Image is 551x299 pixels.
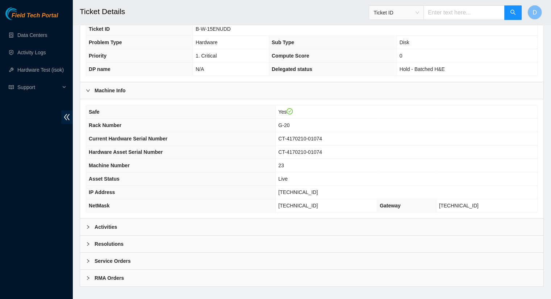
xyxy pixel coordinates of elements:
[95,274,124,282] b: RMA Orders
[89,203,110,209] span: NetMask
[89,122,121,128] span: Rack Number
[95,240,124,248] b: Resolutions
[86,242,90,246] span: right
[80,270,543,286] div: RMA Orders
[89,136,167,142] span: Current Hardware Serial Number
[89,66,110,72] span: DP name
[400,39,409,45] span: Disk
[196,26,231,32] span: B-W-15ENUDD
[196,39,218,45] span: Hardware
[400,53,402,59] span: 0
[439,203,479,209] span: [TECHNICAL_ID]
[80,236,543,252] div: Resolutions
[423,5,505,20] input: Enter text here...
[504,5,522,20] button: search
[89,149,163,155] span: Hardware Asset Serial Number
[17,67,64,73] a: Hardware Test (isok)
[196,53,217,59] span: 1. Critical
[278,189,318,195] span: [TECHNICAL_ID]
[61,110,72,124] span: double-left
[5,7,37,20] img: Akamai Technologies
[86,259,90,263] span: right
[373,7,419,18] span: Ticket ID
[86,88,90,93] span: right
[533,8,537,17] span: D
[95,87,126,94] b: Machine Info
[17,32,47,38] a: Data Centers
[89,163,130,168] span: Machine Number
[86,276,90,280] span: right
[80,82,543,99] div: Machine Info
[272,66,312,72] span: Delegated status
[80,253,543,269] div: Service Orders
[278,163,284,168] span: 23
[17,80,60,94] span: Support
[89,26,110,32] span: Ticket ID
[5,13,58,22] a: Akamai TechnologiesField Tech Portal
[17,50,46,55] a: Activity Logs
[89,39,122,45] span: Problem Type
[272,53,309,59] span: Compute Score
[12,12,58,19] span: Field Tech Portal
[196,66,204,72] span: N/A
[278,109,293,115] span: Yes
[89,176,120,182] span: Asset Status
[278,203,318,209] span: [TECHNICAL_ID]
[95,223,117,231] b: Activities
[400,66,445,72] span: Hold - Batched H&E
[80,219,543,235] div: Activities
[95,257,131,265] b: Service Orders
[278,176,288,182] span: Live
[278,136,322,142] span: CT-4170210-01074
[278,122,289,128] span: G-20
[89,53,107,59] span: Priority
[86,225,90,229] span: right
[510,9,516,16] span: search
[287,108,293,115] span: check-circle
[9,85,14,90] span: read
[380,203,401,209] span: Gateway
[278,149,322,155] span: CT-4170210-01074
[272,39,294,45] span: Sub Type
[527,5,542,20] button: D
[89,109,100,115] span: Safe
[89,189,115,195] span: IP Address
